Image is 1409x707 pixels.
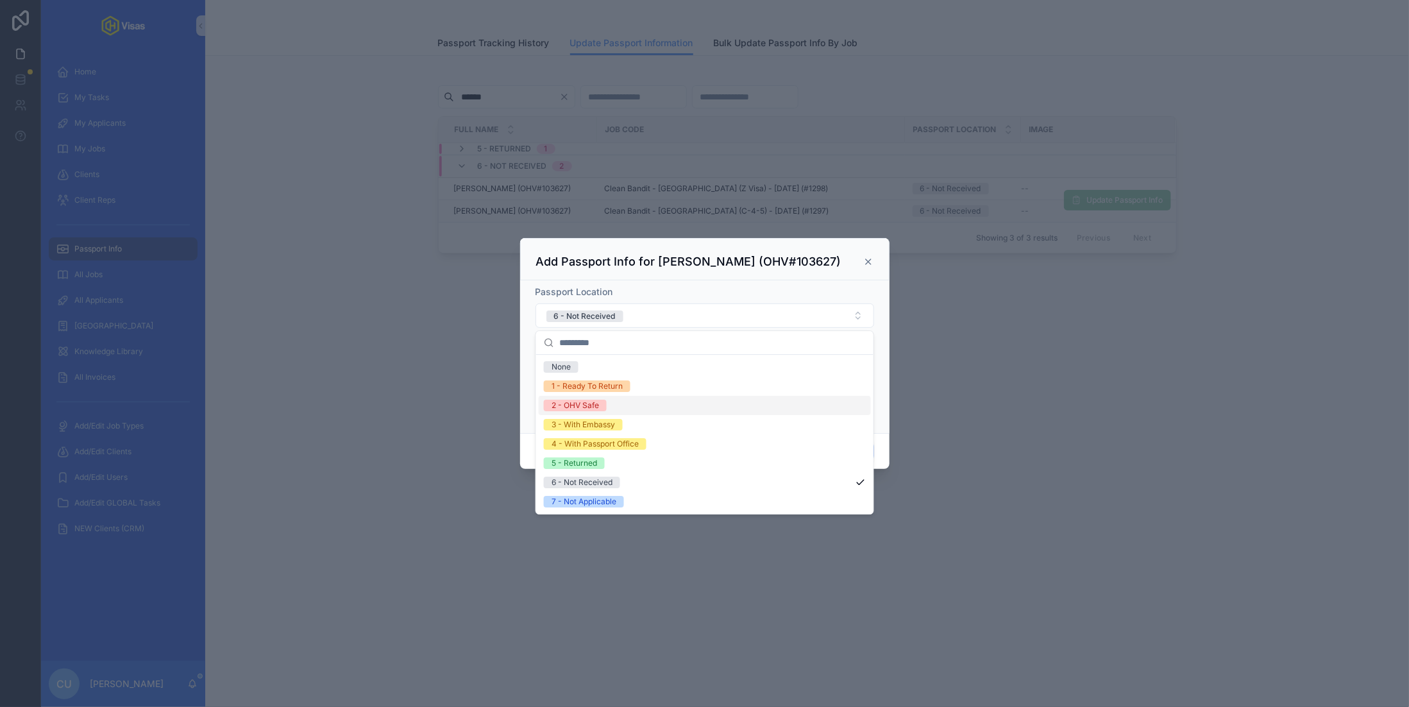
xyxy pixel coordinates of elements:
div: 1 - Ready To Return [552,380,623,392]
div: 5 - Returned [552,457,597,469]
div: None [552,361,571,373]
div: 6 - Not Received [552,477,612,488]
div: 3 - With Embassy [552,419,615,430]
div: 4 - With Passport Office [552,438,639,450]
div: 7 - Not Applicable [552,496,616,507]
div: Suggestions [536,355,873,514]
button: Select Button [536,303,874,328]
h3: Add Passport Info for [PERSON_NAME] (OHV#103627) [536,254,841,269]
div: 2 - OHV Safe [552,400,599,411]
div: 6 - Not Received [554,311,616,322]
span: Passport Location [536,286,613,297]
